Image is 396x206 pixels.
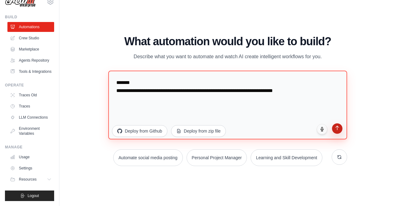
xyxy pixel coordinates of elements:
[7,55,54,65] a: Agents Repository
[7,90,54,100] a: Traces Old
[5,15,54,20] div: Build
[7,152,54,162] a: Usage
[7,174,54,184] button: Resources
[7,163,54,173] a: Settings
[28,193,39,198] span: Logout
[5,83,54,88] div: Operate
[7,124,54,138] a: Environment Variables
[7,22,54,32] a: Automations
[5,191,54,201] button: Logout
[19,177,37,182] span: Resources
[7,44,54,54] a: Marketplace
[7,101,54,111] a: Traces
[171,125,226,137] button: Deploy from zip file
[7,67,54,77] a: Tools & Integrations
[124,53,332,61] p: Describe what you want to automate and watch AI create intelligent workflows for you.
[251,149,322,166] button: Learning and Skill Development
[187,149,247,166] button: Personal Project Manager
[365,176,396,206] iframe: Chat Widget
[7,33,54,43] a: Crew Studio
[7,112,54,122] a: LLM Connections
[112,125,167,137] button: Deploy from Github
[113,149,183,166] button: Automate social media posting
[108,35,347,48] h1: What automation would you like to build?
[5,145,54,150] div: Manage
